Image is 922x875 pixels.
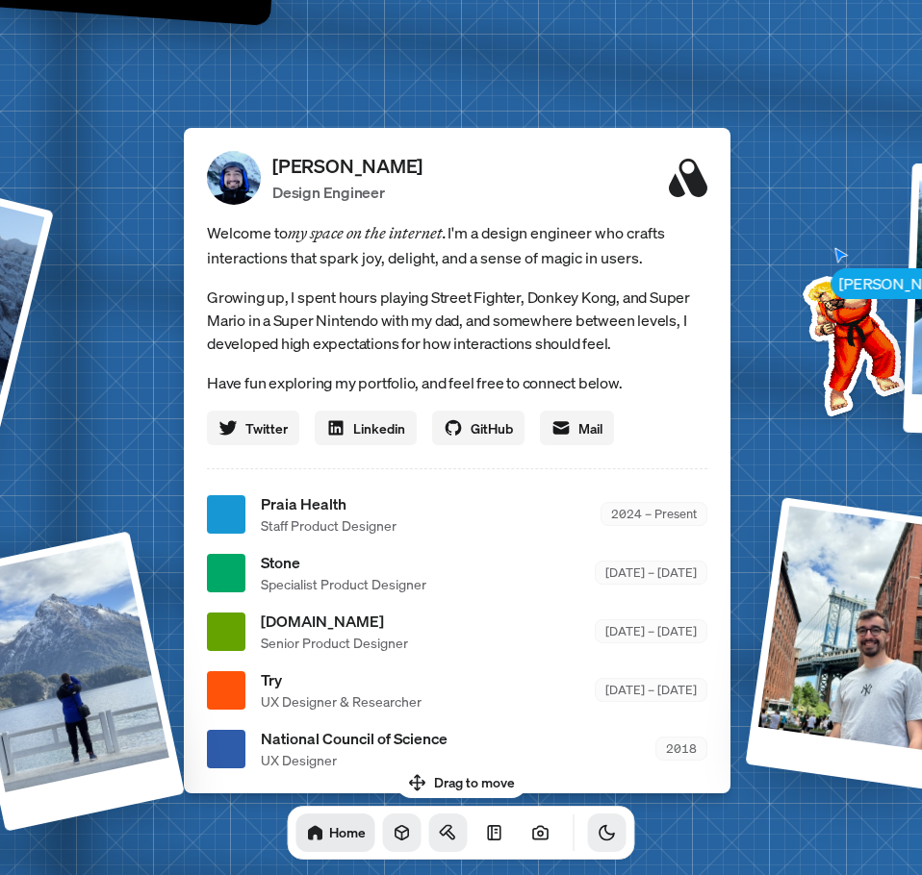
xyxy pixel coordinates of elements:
div: [DATE] – [DATE] [595,619,707,643]
span: Specialist Product Designer [261,574,426,594]
img: Profile Picture [207,151,261,205]
div: [DATE] – [DATE] [595,561,707,585]
p: Have fun exploring my portfolio, and feel free to connect below. [207,370,707,395]
div: [DATE] – [DATE] [595,678,707,702]
span: Linkedin [353,418,405,438]
span: Stone [261,551,426,574]
span: Praia Health [261,492,397,515]
span: [DOMAIN_NAME] [261,610,408,633]
span: Mail [578,418,602,438]
div: 2018 [655,737,707,761]
span: UX Designer [261,750,448,770]
a: Home [296,813,375,852]
span: Senior Product Designer [261,633,408,653]
p: Design Engineer [272,181,423,204]
div: 2024 – Present [601,502,707,526]
a: Twitter [207,411,299,445]
em: my space on the internet. [288,223,448,242]
h1: Home [329,823,366,841]
span: Twitter [245,418,288,438]
span: National Council of Science [261,727,448,750]
span: Try [261,668,422,691]
p: Growing up, I spent hours playing Street Fighter, Donkey Kong, and Super Mario in a Super Nintend... [207,286,707,355]
span: GitHub [471,418,513,438]
span: Welcome to I'm a design engineer who crafts interactions that spark joy, delight, and a sense of ... [207,220,707,270]
a: Linkedin [315,411,417,445]
button: Toggle Theme [588,813,627,852]
a: GitHub [432,411,525,445]
a: Mail [540,411,614,445]
span: UX Designer & Researcher [261,691,422,712]
span: Staff Product Designer [261,515,397,536]
p: [PERSON_NAME] [272,152,423,181]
